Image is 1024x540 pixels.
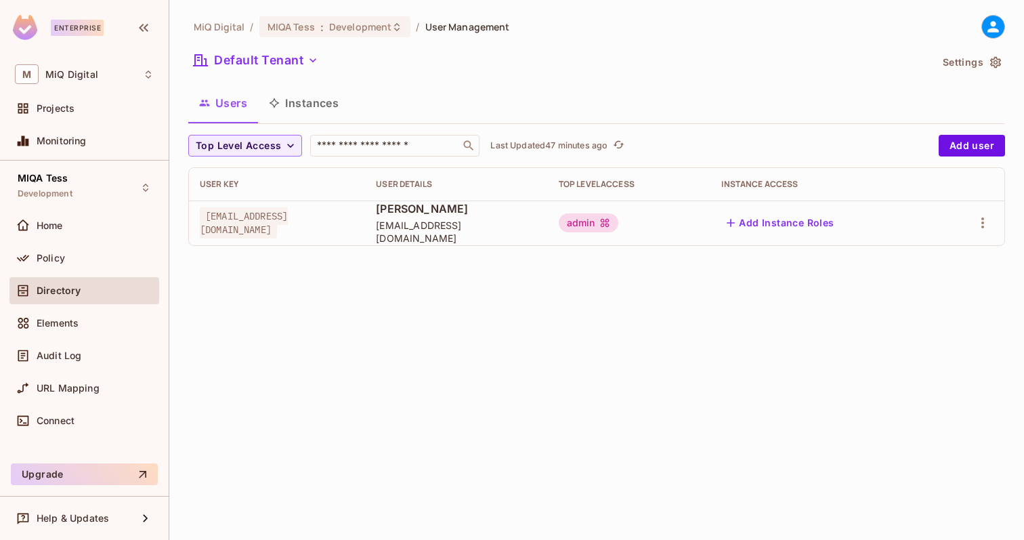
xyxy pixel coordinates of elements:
button: Upgrade [11,463,158,485]
span: User Management [425,20,510,33]
span: Development [18,188,72,199]
div: Top Level Access [559,179,700,190]
span: Click to refresh data [607,138,626,154]
span: Elements [37,318,79,329]
div: Enterprise [51,20,104,36]
button: Instances [258,86,349,120]
button: Settings [937,51,1005,73]
span: Audit Log [37,350,81,361]
li: / [250,20,253,33]
span: M [15,64,39,84]
span: Connect [37,415,74,426]
span: Monitoring [37,136,87,146]
span: refresh [613,139,624,152]
button: Add user [939,135,1005,157]
span: Workspace: MiQ Digital [45,69,98,80]
span: [EMAIL_ADDRESS][DOMAIN_NAME] [200,207,288,238]
button: refresh [610,138,626,154]
span: URL Mapping [37,383,100,394]
li: / [416,20,419,33]
button: Add Instance Roles [721,212,839,234]
span: Top Level Access [196,138,281,154]
span: MIQA Tess [268,20,315,33]
span: [PERSON_NAME] [376,201,536,216]
div: Instance Access [721,179,924,190]
p: Last Updated 47 minutes ago [490,140,607,151]
span: Help & Updates [37,513,109,524]
span: [EMAIL_ADDRESS][DOMAIN_NAME] [376,219,536,245]
span: Development [329,20,391,33]
button: Default Tenant [188,49,324,71]
span: Projects [37,103,74,114]
div: User Key [200,179,354,190]
span: the active workspace [194,20,244,33]
span: Policy [37,253,65,264]
span: MIQA Tess [18,173,68,184]
button: Top Level Access [188,135,302,157]
span: Home [37,220,63,231]
img: SReyMgAAAABJRU5ErkJggg== [13,15,37,40]
div: admin [559,213,618,232]
button: Users [188,86,258,120]
span: : [320,22,324,33]
div: User Details [376,179,536,190]
span: Directory [37,285,81,296]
